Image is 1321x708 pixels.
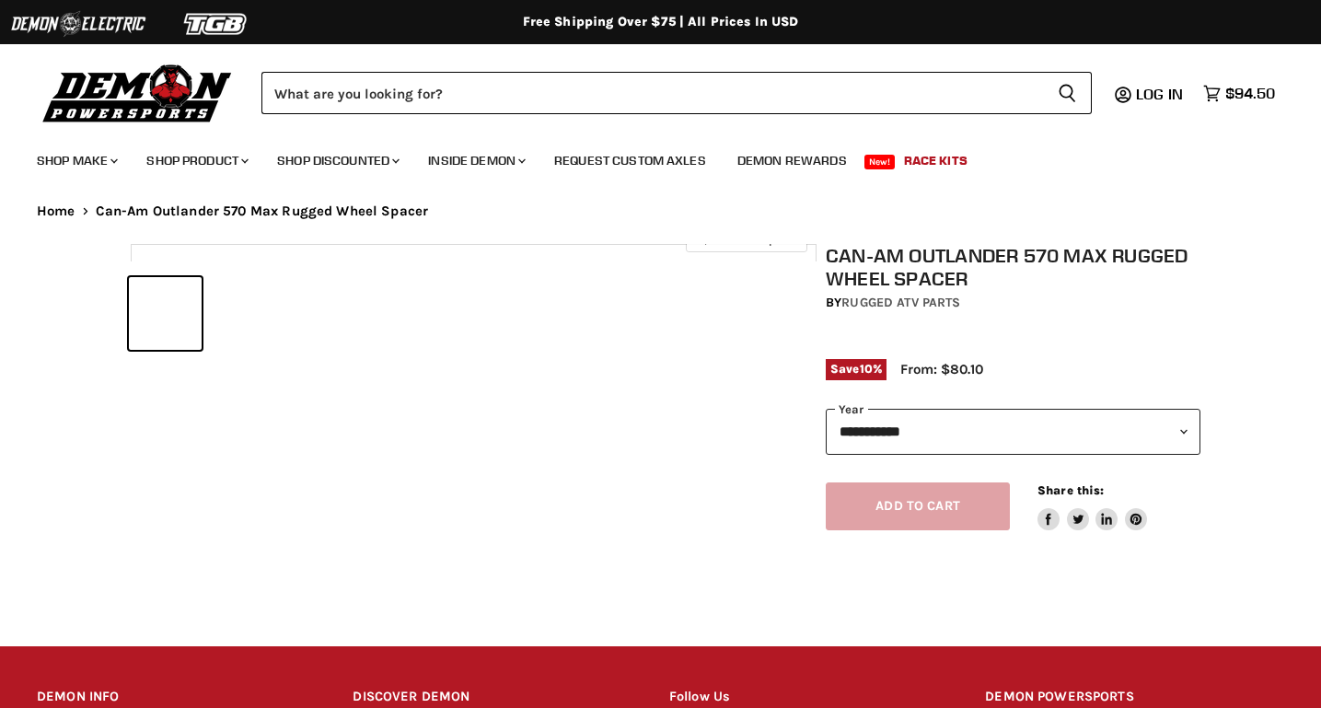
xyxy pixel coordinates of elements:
ul: Main menu [23,134,1270,180]
aside: Share this: [1037,482,1147,531]
span: Save % [826,359,886,379]
a: Log in [1128,86,1194,102]
button: Can-Am Outlander 570 Max Rugged Wheel Spacer thumbnail [285,277,358,350]
a: Request Custom Axles [540,142,720,180]
a: $94.50 [1194,80,1284,107]
img: Demon Electric Logo 2 [9,6,147,41]
a: Shop Discounted [263,142,411,180]
select: year [826,409,1200,454]
a: Demon Rewards [724,142,861,180]
span: Share this: [1037,483,1104,497]
a: Shop Product [133,142,260,180]
a: Home [37,203,75,219]
a: Shop Make [23,142,129,180]
span: $94.50 [1225,85,1275,102]
img: Demon Powersports [37,60,238,125]
button: Can-Am Outlander 570 Max Rugged Wheel Spacer thumbnail [207,277,280,350]
form: Product [261,72,1092,114]
span: 10 [860,362,873,376]
h1: Can-Am Outlander 570 Max Rugged Wheel Spacer [826,244,1200,290]
span: Log in [1136,85,1183,103]
a: Race Kits [890,142,981,180]
button: Can-Am Outlander 570 Max Rugged Wheel Spacer thumbnail [129,277,202,350]
img: TGB Logo 2 [147,6,285,41]
a: Rugged ATV Parts [841,295,960,310]
button: Search [1043,72,1092,114]
a: Inside Demon [414,142,537,180]
span: From: $80.10 [900,361,983,377]
span: Can-Am Outlander 570 Max Rugged Wheel Spacer [96,203,429,219]
input: Search [261,72,1043,114]
span: Click to expand [695,232,797,246]
span: New! [864,155,896,169]
div: by [826,293,1200,313]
